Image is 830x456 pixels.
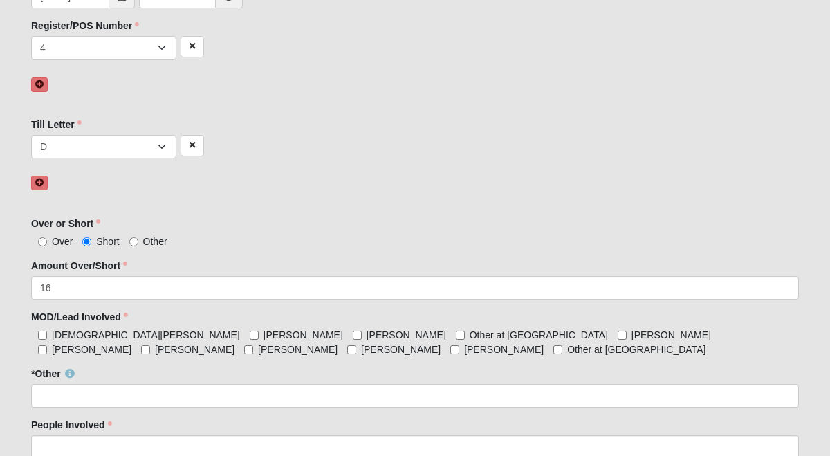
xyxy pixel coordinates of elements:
label: Till Letter [31,118,82,131]
input: [PERSON_NAME] [250,331,259,340]
input: [PERSON_NAME] [244,345,253,354]
span: [DEMOGRAPHIC_DATA][PERSON_NAME] [52,329,240,340]
span: [PERSON_NAME] [464,344,544,355]
input: [PERSON_NAME] [618,331,627,340]
span: [PERSON_NAME] [258,344,338,355]
span: Other at [GEOGRAPHIC_DATA] [567,344,705,355]
input: Other at [GEOGRAPHIC_DATA] [456,331,465,340]
span: [PERSON_NAME] [367,329,446,340]
input: Short [82,237,91,246]
span: [PERSON_NAME] [361,344,441,355]
input: Other [129,237,138,246]
label: Register/POS Number [31,19,139,33]
label: *Other [31,367,75,381]
input: [DEMOGRAPHIC_DATA][PERSON_NAME] [38,331,47,340]
span: [PERSON_NAME] [631,329,711,340]
span: [PERSON_NAME] [52,344,131,355]
span: Other [143,236,167,247]
span: [PERSON_NAME] [264,329,343,340]
span: [PERSON_NAME] [155,344,234,355]
span: Over [52,236,73,247]
input: Other at [GEOGRAPHIC_DATA] [553,345,562,354]
label: Over or Short [31,217,100,230]
label: MOD/Lead Involved [31,310,128,324]
span: Short [96,236,119,247]
input: [PERSON_NAME] [353,331,362,340]
label: Amount Over/Short [31,259,127,273]
input: [PERSON_NAME] [141,345,150,354]
input: Over [38,237,47,246]
input: [PERSON_NAME] [347,345,356,354]
span: Other at [GEOGRAPHIC_DATA] [470,329,608,340]
input: [PERSON_NAME] [38,345,47,354]
label: People Involved [31,418,112,432]
input: [PERSON_NAME] [450,345,459,354]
